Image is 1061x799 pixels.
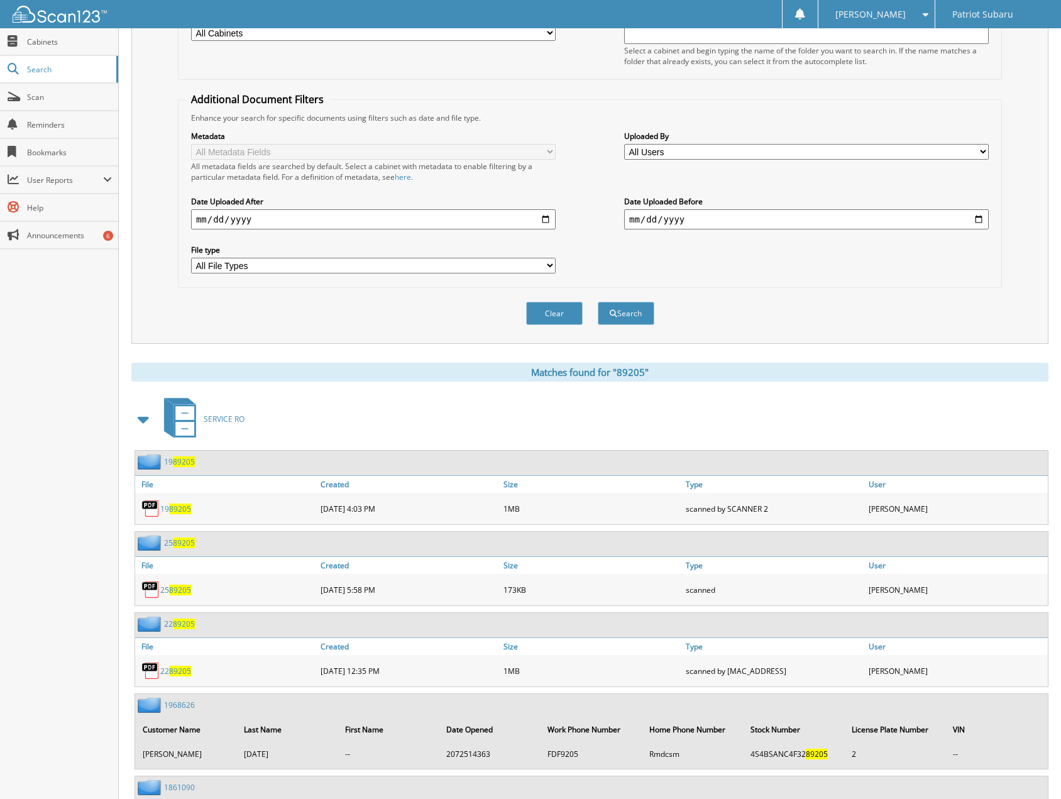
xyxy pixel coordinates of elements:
[160,585,191,595] a: 2589205
[339,744,439,764] td: --
[526,302,583,325] button: Clear
[317,638,500,655] a: Created
[164,700,195,710] a: 1968626
[866,476,1048,493] a: User
[947,744,1047,764] td: --
[135,557,317,574] a: File
[138,454,164,470] img: folder2.png
[866,577,1048,602] div: [PERSON_NAME]
[185,92,330,106] legend: Additional Document Filters
[191,161,556,182] div: All metadata fields are searched by default. Select a cabinet with metadata to enable filtering b...
[683,496,865,521] div: scanned by SCANNER 2
[103,231,113,241] div: 6
[131,363,1048,382] div: Matches found for "89205"
[947,717,1047,742] th: VIN
[138,535,164,551] img: folder2.png
[624,45,989,67] div: Select a cabinet and begin typing the name of the folder you want to search in. If the name match...
[169,585,191,595] span: 89205
[317,557,500,574] a: Created
[27,230,112,241] span: Announcements
[27,64,110,75] span: Search
[136,717,236,742] th: Customer Name
[624,209,989,229] input: end
[157,394,245,444] a: SERVICE RO
[135,638,317,655] a: File
[136,744,236,764] td: [PERSON_NAME]
[138,616,164,632] img: folder2.png
[164,456,195,467] a: 1989205
[13,6,107,23] img: scan123-logo-white.svg
[339,717,439,742] th: First Name
[395,172,411,182] a: here
[164,619,195,629] a: 2289205
[27,147,112,158] span: Bookmarks
[191,196,556,207] label: Date Uploaded After
[191,131,556,141] label: Metadata
[164,782,195,793] a: 1861090
[135,476,317,493] a: File
[317,577,500,602] div: [DATE] 5:58 PM
[952,11,1013,18] span: Patriot Subaru
[744,744,844,764] td: 4S4BSANC4F32
[27,119,112,130] span: Reminders
[27,36,112,47] span: Cabinets
[683,557,865,574] a: Type
[138,780,164,795] img: folder2.png
[998,739,1061,799] iframe: Chat Widget
[169,504,191,514] span: 89205
[806,749,828,759] span: 89205
[500,577,683,602] div: 173KB
[173,619,195,629] span: 89205
[440,717,540,742] th: Date Opened
[683,658,865,683] div: scanned by [MAC_ADDRESS]
[185,113,995,123] div: Enhance your search for specific documents using filters such as date and file type.
[27,92,112,102] span: Scan
[598,302,654,325] button: Search
[541,717,641,742] th: Work Phone Number
[744,717,844,742] th: Stock Number
[141,499,160,518] img: PDF.png
[141,580,160,599] img: PDF.png
[500,658,683,683] div: 1MB
[160,504,191,514] a: 1989205
[541,744,641,764] td: FDF9205
[440,744,540,764] td: 2072514363
[160,666,191,676] a: 2289205
[204,414,245,424] span: SERVICE RO
[683,577,865,602] div: scanned
[169,666,191,676] span: 89205
[317,658,500,683] div: [DATE] 12:35 PM
[191,209,556,229] input: start
[173,537,195,548] span: 89205
[27,202,112,213] span: Help
[683,476,865,493] a: Type
[317,476,500,493] a: Created
[238,717,338,742] th: Last Name
[835,11,906,18] span: [PERSON_NAME]
[238,744,338,764] td: [DATE]
[624,131,989,141] label: Uploaded By
[866,557,1048,574] a: User
[27,175,103,185] span: User Reports
[643,717,743,742] th: Home Phone Number
[141,661,160,680] img: PDF.png
[866,638,1048,655] a: User
[845,717,945,742] th: License Plate Number
[500,476,683,493] a: Size
[191,245,556,255] label: File type
[138,697,164,713] img: folder2.png
[866,496,1048,521] div: [PERSON_NAME]
[643,744,743,764] td: Rmdcsm
[500,557,683,574] a: Size
[500,638,683,655] a: Size
[317,496,500,521] div: [DATE] 4:03 PM
[866,658,1048,683] div: [PERSON_NAME]
[164,537,195,548] a: 2589205
[683,638,865,655] a: Type
[845,744,945,764] td: 2
[500,496,683,521] div: 1MB
[173,456,195,467] span: 89205
[624,196,989,207] label: Date Uploaded Before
